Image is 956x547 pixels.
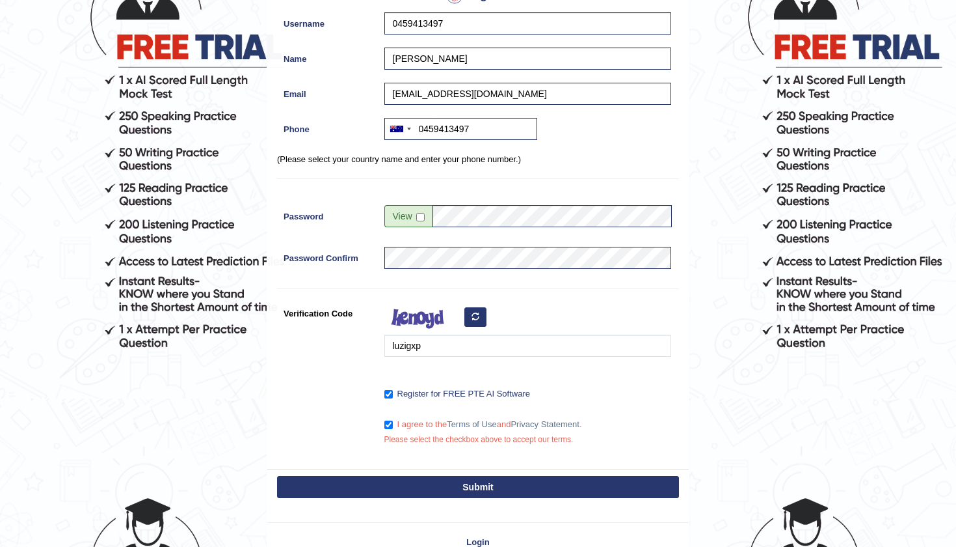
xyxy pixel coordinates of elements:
label: Register for FREE PTE AI Software [384,387,530,400]
input: Register for FREE PTE AI Software [384,390,393,399]
label: Username [277,12,378,30]
label: I agree to the and . [384,418,582,431]
input: +61 412 345 678 [384,118,537,140]
button: Submit [277,476,679,498]
label: Phone [277,118,378,135]
label: Name [277,48,378,65]
a: Terms of Use [447,419,497,429]
input: Show/Hide Password [416,213,425,221]
label: Password Confirm [277,247,378,264]
label: Email [277,83,378,100]
p: (Please select your country name and enter your phone number.) [277,153,679,165]
div: Australia: +61 [385,119,415,139]
a: Privacy Statement [511,419,579,429]
label: Verification Code [277,302,378,320]
label: Password [277,205,378,223]
input: I agree to theTerms of UseandPrivacy Statement. [384,421,393,429]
